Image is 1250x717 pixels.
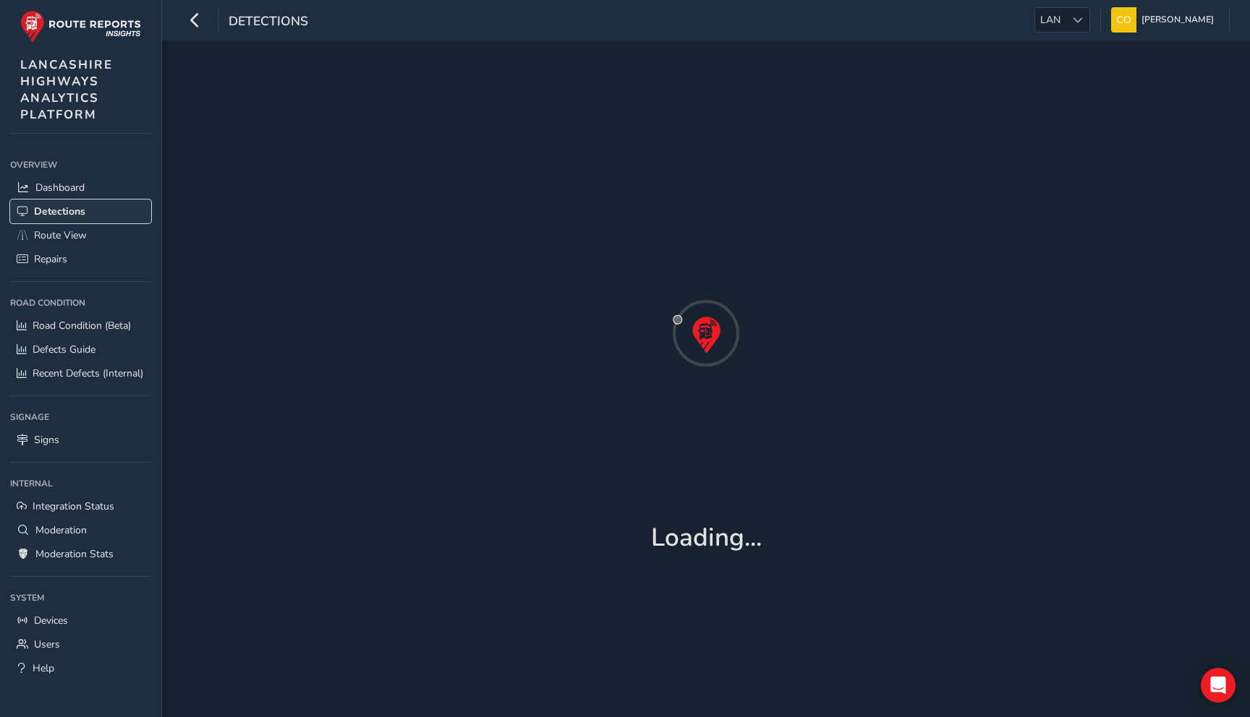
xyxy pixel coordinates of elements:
[651,523,762,553] h1: Loading...
[34,252,67,266] span: Repairs
[34,614,68,627] span: Devices
[33,343,95,356] span: Defects Guide
[35,547,114,561] span: Moderation Stats
[34,433,59,447] span: Signs
[20,10,141,43] img: rr logo
[1111,7,1219,33] button: [PERSON_NAME]
[34,637,60,651] span: Users
[1141,7,1214,33] span: [PERSON_NAME]
[10,609,151,632] a: Devices
[35,181,85,194] span: Dashboard
[1111,7,1136,33] img: diamond-layout
[10,587,151,609] div: System
[10,199,151,223] a: Detections
[10,494,151,518] a: Integration Status
[1201,668,1236,703] div: Open Intercom Messenger
[1035,8,1066,32] span: LAN
[33,661,54,675] span: Help
[229,12,308,33] span: Detections
[10,428,151,452] a: Signs
[10,176,151,199] a: Dashboard
[10,656,151,680] a: Help
[10,223,151,247] a: Route View
[10,361,151,385] a: Recent Defects (Internal)
[10,292,151,314] div: Road Condition
[33,366,143,380] span: Recent Defects (Internal)
[33,319,131,332] span: Road Condition (Beta)
[10,542,151,566] a: Moderation Stats
[10,338,151,361] a: Defects Guide
[10,518,151,542] a: Moderation
[10,406,151,428] div: Signage
[10,247,151,271] a: Repairs
[33,499,114,513] span: Integration Status
[10,314,151,338] a: Road Condition (Beta)
[20,56,113,123] span: LANCASHIRE HIGHWAYS ANALYTICS PLATFORM
[10,473,151,494] div: Internal
[35,523,87,537] span: Moderation
[34,205,85,218] span: Detections
[10,154,151,176] div: Overview
[10,632,151,656] a: Users
[34,228,87,242] span: Route View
